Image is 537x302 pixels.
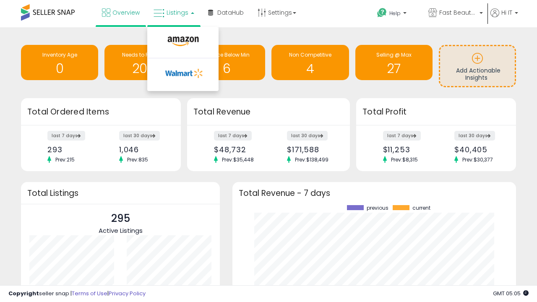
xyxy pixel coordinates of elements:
span: Prev: $35,448 [218,156,258,163]
label: last 30 days [454,131,495,141]
a: Inventory Age 0 [21,45,98,80]
h1: 27 [360,62,428,75]
h1: 4 [276,62,344,75]
strong: Copyright [8,289,39,297]
div: seller snap | | [8,290,146,298]
span: current [412,205,430,211]
p: 295 [99,211,143,226]
a: BB Price Below Min 6 [188,45,265,80]
label: last 30 days [287,131,328,141]
span: Listings [167,8,188,17]
h3: Total Revenue [193,106,344,118]
span: DataHub [217,8,244,17]
span: Selling @ Max [376,51,412,58]
span: BB Price Below Min [203,51,250,58]
div: $171,588 [287,145,335,154]
span: Add Actionable Insights [456,66,501,82]
h3: Total Profit [362,106,510,118]
label: last 30 days [119,131,160,141]
h1: 0 [25,62,94,75]
span: Prev: 835 [123,156,152,163]
span: Inventory Age [42,51,77,58]
span: Non Competitive [289,51,331,58]
div: $48,732 [214,145,262,154]
h3: Total Ordered Items [27,106,175,118]
label: last 7 days [214,131,252,141]
a: Needs to Reprice 207 [104,45,182,80]
span: Fast Beauty ([GEOGRAPHIC_DATA]) [439,8,477,17]
a: Selling @ Max 27 [355,45,433,80]
h1: 6 [192,62,261,75]
span: Prev: $8,315 [387,156,422,163]
span: previous [367,205,388,211]
span: Needs to Reprice [122,51,164,58]
span: Prev: $138,499 [291,156,333,163]
a: Privacy Policy [109,289,146,297]
span: Overview [112,8,140,17]
a: Non Competitive 4 [271,45,349,80]
span: Active Listings [99,226,143,235]
a: Hi IT [490,8,518,27]
div: 1,046 [119,145,166,154]
i: Get Help [377,8,387,18]
a: Help [370,1,421,27]
div: $11,253 [383,145,430,154]
span: Prev: 215 [51,156,79,163]
h3: Total Revenue - 7 days [239,190,510,196]
div: 293 [47,145,94,154]
a: Add Actionable Insights [440,46,515,86]
span: 2025-10-12 05:05 GMT [493,289,529,297]
a: Terms of Use [72,289,107,297]
h3: Total Listings [27,190,214,196]
label: last 7 days [383,131,421,141]
span: Prev: $30,377 [458,156,497,163]
span: Hi IT [501,8,512,17]
h1: 207 [109,62,177,75]
div: $40,405 [454,145,501,154]
span: Help [389,10,401,17]
label: last 7 days [47,131,85,141]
